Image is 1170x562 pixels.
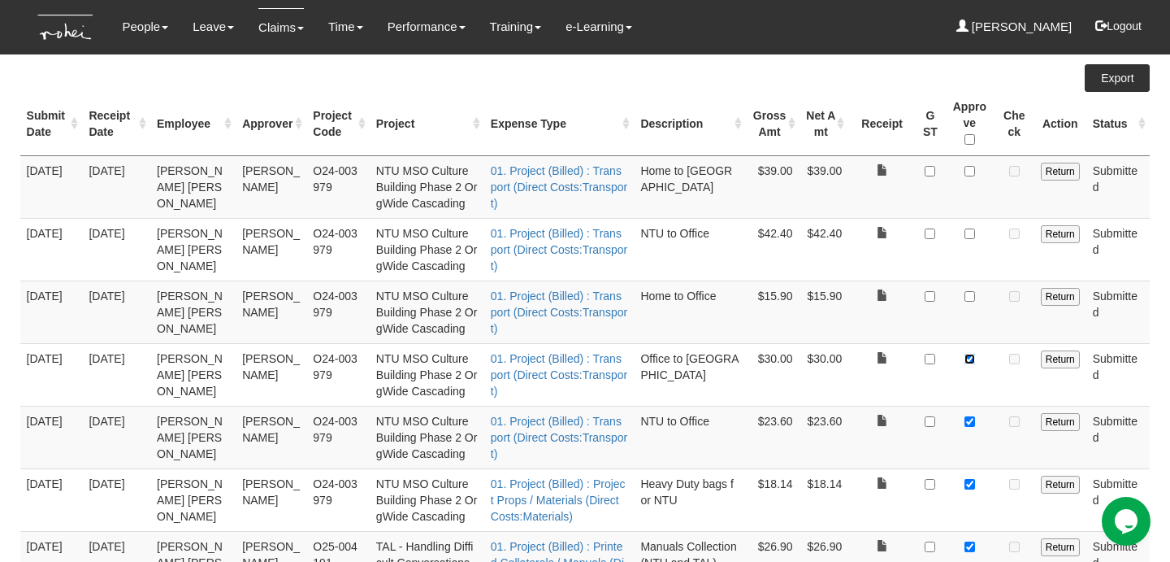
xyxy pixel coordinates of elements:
[1041,538,1080,556] input: Return
[634,92,745,156] th: Description : activate to sort column ascending
[916,92,945,156] th: GST
[82,406,150,468] td: [DATE]
[1041,225,1080,243] input: Return
[799,218,849,281] td: $42.40
[20,155,83,218] td: [DATE]
[848,92,916,156] th: Receipt
[82,155,150,218] td: [DATE]
[1041,413,1080,431] input: Return
[746,406,799,468] td: $23.60
[306,281,370,343] td: O24-003979
[258,8,304,46] a: Claims
[370,343,484,406] td: NTU MSO Culture Building Phase 2 OrgWide Cascading
[634,343,745,406] td: Office to [GEOGRAPHIC_DATA]
[490,8,542,46] a: Training
[370,406,484,468] td: NTU MSO Culture Building Phase 2 OrgWide Cascading
[634,155,745,218] td: Home to [GEOGRAPHIC_DATA]
[746,343,799,406] td: $30.00
[746,281,799,343] td: $15.90
[20,92,83,156] th: Submit Date : activate to sort column ascending
[491,352,627,398] a: 01. Project (Billed) : Transport (Direct Costs:Transport)
[634,468,745,531] td: Heavy Duty bags for NTU
[746,155,799,218] td: $39.00
[1086,155,1150,218] td: Submitted
[82,343,150,406] td: [DATE]
[236,468,306,531] td: [PERSON_NAME]
[634,281,745,343] td: Home to Office
[20,406,83,468] td: [DATE]
[799,406,849,468] td: $23.60
[236,218,306,281] td: [PERSON_NAME]
[150,92,236,156] th: Employee : activate to sort column ascending
[1102,497,1154,546] iframe: chat widget
[1041,476,1080,494] input: Return
[306,218,370,281] td: O24-003979
[634,218,745,281] td: NTU to Office
[799,468,849,531] td: $18.14
[150,155,236,218] td: [PERSON_NAME] [PERSON_NAME]
[799,281,849,343] td: $15.90
[956,8,1072,46] a: [PERSON_NAME]
[306,406,370,468] td: O24-003979
[746,468,799,531] td: $18.14
[150,406,236,468] td: [PERSON_NAME] [PERSON_NAME]
[1086,343,1150,406] td: Submitted
[122,8,168,46] a: People
[306,155,370,218] td: O24-003979
[236,343,306,406] td: [PERSON_NAME]
[150,281,236,343] td: [PERSON_NAME] [PERSON_NAME]
[1085,64,1150,92] a: Export
[328,8,363,46] a: Time
[236,281,306,343] td: [PERSON_NAME]
[82,92,150,156] th: Receipt Date : activate to sort column ascending
[193,8,234,46] a: Leave
[1086,218,1150,281] td: Submitted
[491,227,627,272] a: 01. Project (Billed) : Transport (Direct Costs:Transport)
[370,281,484,343] td: NTU MSO Culture Building Phase 2 OrgWide Cascading
[634,406,745,468] td: NTU to Office
[236,406,306,468] td: [PERSON_NAME]
[20,343,83,406] td: [DATE]
[799,155,849,218] td: $39.00
[1086,92,1150,156] th: Status : activate to sort column ascending
[491,164,627,210] a: 01. Project (Billed) : Transport (Direct Costs:Transport)
[491,290,627,335] a: 01. Project (Billed) : Transport (Direct Costs:Transport)
[491,415,627,460] a: 01. Project (Billed) : Transport (Direct Costs:Transport)
[20,281,83,343] td: [DATE]
[150,468,236,531] td: [PERSON_NAME] [PERSON_NAME]
[484,92,635,156] th: Expense Type : activate to sort column ascending
[1084,7,1153,46] button: Logout
[1041,288,1080,306] input: Return
[565,8,632,46] a: e-Learning
[150,343,236,406] td: [PERSON_NAME] [PERSON_NAME]
[370,218,484,281] td: NTU MSO Culture Building Phase 2 OrgWide Cascading
[994,92,1034,156] th: Check
[1086,406,1150,468] td: Submitted
[306,343,370,406] td: O24-003979
[370,468,484,531] td: NTU MSO Culture Building Phase 2 OrgWide Cascading
[370,155,484,218] td: NTU MSO Culture Building Phase 2 OrgWide Cascading
[20,218,83,281] td: [DATE]
[799,343,849,406] td: $30.00
[370,92,484,156] th: Project : activate to sort column ascending
[1041,351,1080,368] input: Return
[1041,163,1080,181] input: Return
[20,468,83,531] td: [DATE]
[306,92,370,156] th: Project Code : activate to sort column ascending
[746,92,799,156] th: Gross Amt : activate to sort column ascending
[82,218,150,281] td: [DATE]
[236,92,306,156] th: Approver : activate to sort column ascending
[746,218,799,281] td: $42.40
[945,92,994,156] th: Approve
[1034,92,1086,156] th: Action
[1086,281,1150,343] td: Submitted
[82,281,150,343] td: [DATE]
[306,468,370,531] td: O24-003979
[150,218,236,281] td: [PERSON_NAME] [PERSON_NAME]
[236,155,306,218] td: [PERSON_NAME]
[491,477,626,523] a: 01. Project (Billed) : Project Props / Materials (Direct Costs:Materials)
[1086,468,1150,531] td: Submitted
[388,8,466,46] a: Performance
[799,92,849,156] th: Net Amt : activate to sort column ascending
[82,468,150,531] td: [DATE]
